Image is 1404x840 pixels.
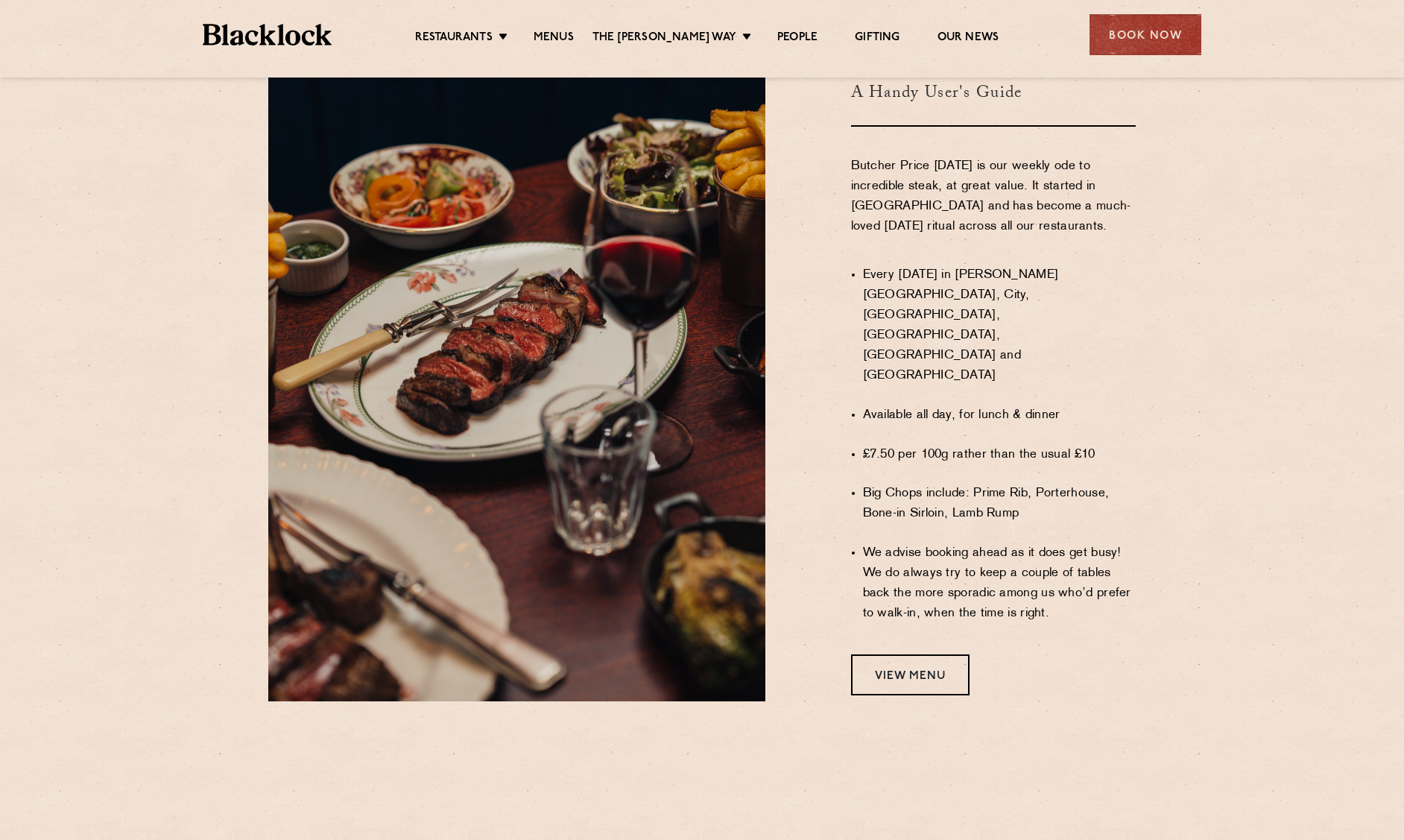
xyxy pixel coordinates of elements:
li: Every [DATE] in [PERSON_NAME][GEOGRAPHIC_DATA], City, [GEOGRAPHIC_DATA], [GEOGRAPHIC_DATA], [GEOG... [863,265,1136,386]
img: BL_Textured_Logo-footer-cropped.svg [203,24,332,45]
a: Menus [534,31,574,47]
a: The [PERSON_NAME] Way [592,31,736,47]
li: Available all day, for lunch & dinner [863,405,1136,426]
p: Butcher Price [DATE] is our weekly ode to incredible steak, at great value. It started in [GEOGRA... [851,157,1136,257]
a: People [777,31,818,47]
li: Big Chops include: Prime Rib, Porterhouse, Bone-in Sirloin, Lamb Rump [863,484,1136,524]
a: Our News [937,31,999,47]
a: Restaurants [415,31,493,47]
a: View Menu [851,654,970,695]
a: Gifting [855,31,899,47]
li: We advise booking ahead as it does get busy! We do always try to keep a couple of tables back the... [863,543,1136,624]
h3: A Handy User's Guide [851,59,1136,127]
div: Book Now [1090,14,1201,55]
li: £7.50 per 100g rather than the usual £10 [863,445,1136,465]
